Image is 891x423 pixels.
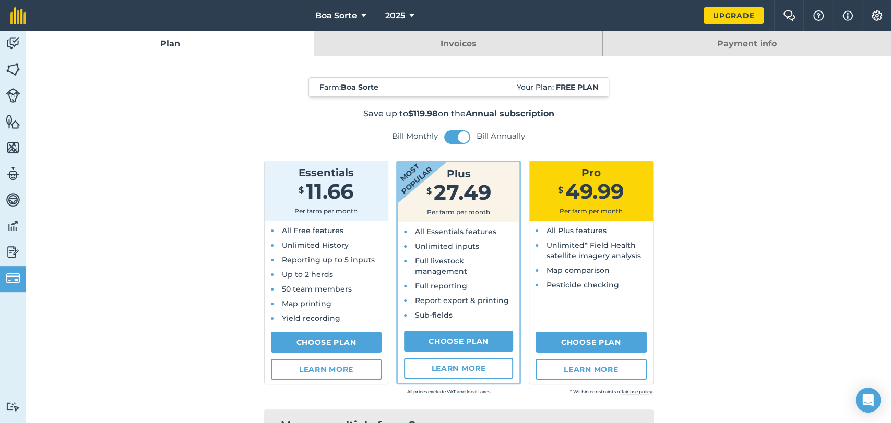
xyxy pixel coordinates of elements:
[415,227,496,236] span: All Essentials features
[871,10,883,21] img: A cog icon
[6,35,20,51] img: svg+xml;base64,PD94bWwgdmVyc2lvbj0iMS4wIiBlbmNvZGluZz0idXRmLTgiPz4KPCEtLSBHZW5lcmF0b3I6IEFkb2JlIE...
[517,82,598,92] span: Your Plan:
[6,114,20,129] img: svg+xml;base64,PHN2ZyB4bWxucz0iaHR0cDovL3d3dy53My5vcmcvMjAwMC9zdmciIHdpZHRoPSI1NiIgaGVpZ2h0PSI2MC...
[415,281,467,291] span: Full reporting
[842,9,853,22] img: svg+xml;base64,PHN2ZyB4bWxucz0iaHR0cDovL3d3dy53My5vcmcvMjAwMC9zdmciIHdpZHRoPSIxNyIgaGVpZ2h0PSIxNy...
[282,284,352,294] span: 50 team members
[434,179,491,205] span: 27.49
[547,265,610,275] span: Map comparison
[704,7,764,24] a: Upgrade
[404,358,513,379] a: Learn more
[314,31,602,56] a: Invoices
[547,226,607,235] span: All Plus features
[299,185,304,195] span: $
[556,82,598,92] strong: Free plan
[415,296,509,305] span: Report export & printing
[10,7,26,24] img: fieldmargin Logo
[558,185,563,195] span: $
[6,62,20,77] img: svg+xml;base64,PHN2ZyB4bWxucz0iaHR0cDovL3d3dy53My5vcmcvMjAwMC9zdmciIHdpZHRoPSI1NiIgaGVpZ2h0PSI2MC...
[812,10,825,21] img: A question mark icon
[294,207,358,215] span: Per farm per month
[306,178,353,204] span: 11.66
[6,218,20,234] img: svg+xml;base64,PD94bWwgdmVyc2lvbj0iMS4wIiBlbmNvZGluZz0idXRmLTgiPz4KPCEtLSBHZW5lcmF0b3I6IEFkb2JlIE...
[392,131,438,141] label: Bill Monthly
[341,82,378,92] strong: Boa Sorte
[426,186,432,196] span: $
[271,359,382,380] a: Learn more
[415,256,467,276] span: Full livestock management
[415,310,453,320] span: Sub-fields
[6,88,20,103] img: svg+xml;base64,PD94bWwgdmVyc2lvbj0iMS4wIiBlbmNvZGluZz0idXRmLTgiPz4KPCEtLSBHZW5lcmF0b3I6IEFkb2JlIE...
[315,9,357,22] span: Boa Sorte
[319,82,378,92] span: Farm :
[6,192,20,208] img: svg+xml;base64,PD94bWwgdmVyc2lvbj0iMS4wIiBlbmNvZGluZz0idXRmLTgiPz4KPCEtLSBHZW5lcmF0b3I6IEFkb2JlIE...
[404,331,513,352] a: Choose Plan
[385,9,405,22] span: 2025
[427,208,490,216] span: Per farm per month
[26,31,314,56] a: Plan
[622,389,652,394] a: fair use policy
[282,226,343,235] span: All Free features
[547,280,619,289] span: Pesticide checking
[856,388,881,413] div: Open Intercom Messenger
[565,178,624,204] span: 49.99
[491,386,654,397] small: * Within constraints of .
[547,240,641,260] span: Unlimited* Field Health satellite imagery analysis
[299,166,354,179] span: Essentials
[466,108,554,118] strong: Annual subscription
[193,107,724,120] p: Save up to on the
[6,244,20,260] img: svg+xml;base64,PD94bWwgdmVyc2lvbj0iMS4wIiBlbmNvZGluZz0idXRmLTgiPz4KPCEtLSBHZW5lcmF0b3I6IEFkb2JlIE...
[581,166,601,179] span: Pro
[783,10,795,21] img: Two speech bubbles overlapping with the left bubble in the forefront
[282,255,375,264] span: Reporting up to 5 inputs
[6,140,20,155] img: svg+xml;base64,PHN2ZyB4bWxucz0iaHR0cDovL3d3dy53My5vcmcvMjAwMC9zdmciIHdpZHRoPSI1NiIgaGVpZ2h0PSI2MC...
[408,108,438,118] strong: $119.98
[415,241,479,251] span: Unlimited inputs
[282,270,333,279] span: Up to 2 herds
[536,359,647,380] a: Learn more
[560,207,623,215] span: Per farm per month
[271,332,382,353] a: Choose Plan
[329,386,491,397] small: All prices exclude VAT and local taxes.
[6,402,20,412] img: svg+xml;base64,PD94bWwgdmVyc2lvbj0iMS4wIiBlbmNvZGluZz0idXRmLTgiPz4KPCEtLSBHZW5lcmF0b3I6IEFkb2JlIE...
[366,132,452,211] strong: Most popular
[603,31,891,56] a: Payment info
[536,332,647,353] a: Choose Plan
[6,166,20,182] img: svg+xml;base64,PD94bWwgdmVyc2lvbj0iMS4wIiBlbmNvZGluZz0idXRmLTgiPz4KPCEtLSBHZW5lcmF0b3I6IEFkb2JlIE...
[282,299,331,308] span: Map printing
[477,131,525,141] label: Bill Annually
[282,240,349,250] span: Unlimited History
[6,271,20,285] img: svg+xml;base64,PD94bWwgdmVyc2lvbj0iMS4wIiBlbmNvZGluZz0idXRmLTgiPz4KPCEtLSBHZW5lcmF0b3I6IEFkb2JlIE...
[282,313,340,323] span: Yield recording
[447,167,471,180] span: Plus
